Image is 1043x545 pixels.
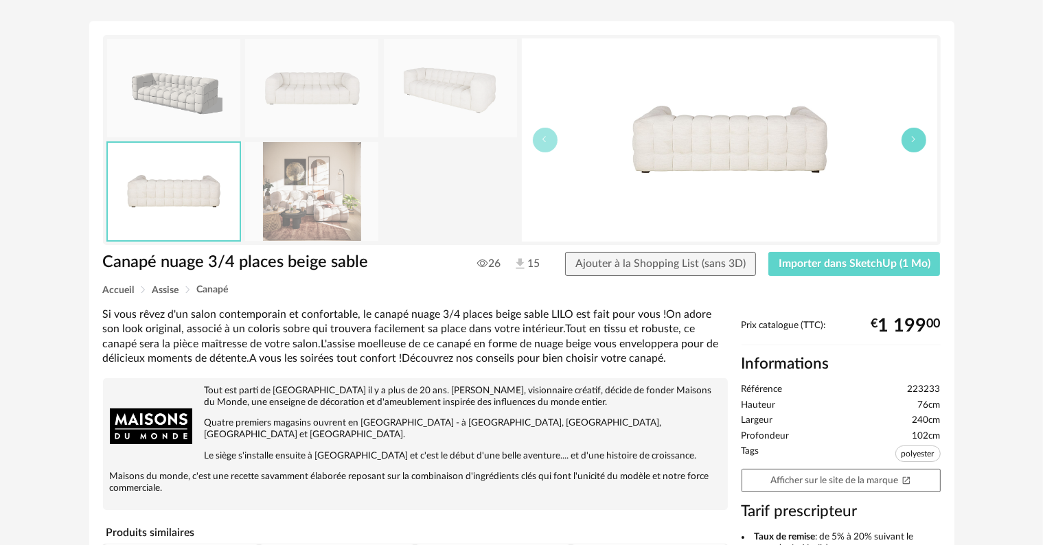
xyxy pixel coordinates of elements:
[245,39,378,137] img: canape-nuage-3-4-places-beige-sable-1000-6-29-223233_12.jpg
[103,522,728,543] h4: Produits similaires
[384,39,517,137] img: canape-nuage-3-4-places-beige-sable-1000-6-29-223233_2.jpg
[110,417,721,441] p: Quatre premiers magasins ouvrent en [GEOGRAPHIC_DATA] - à [GEOGRAPHIC_DATA], [GEOGRAPHIC_DATA], [...
[110,385,721,408] p: Tout est parti de [GEOGRAPHIC_DATA] il y a plus de 20 ans. [PERSON_NAME], visionnaire créatif, dé...
[107,39,240,137] img: thumbnail.png
[742,354,941,374] h2: Informations
[103,285,941,295] div: Breadcrumb
[779,258,930,269] span: Importer dans SketchUp (1 Mo)
[754,532,815,542] b: Taux de remise
[742,502,941,522] h3: Tarif prescripteur
[913,430,941,443] span: 102cm
[742,384,783,396] span: Référence
[513,257,540,272] span: 15
[768,252,941,277] button: Importer dans SketchUp (1 Mo)
[110,450,721,462] p: Le siège s'installe ensuite à [GEOGRAPHIC_DATA] et c'est le début d'une belle aventure.... et d'u...
[871,321,941,332] div: € 00
[742,415,773,427] span: Largeur
[575,258,746,269] span: Ajouter à la Shopping List (sans 3D)
[110,385,192,467] img: brand logo
[108,143,240,240] img: canape-nuage-3-4-places-beige-sable-1000-6-29-223233_3.jpg
[565,252,756,277] button: Ajouter à la Shopping List (sans 3D)
[110,471,721,494] p: Maisons du monde, c'est une recette savamment élaborée reposant sur la combinaison d'ingrédients ...
[742,320,941,345] div: Prix catalogue (TTC):
[513,257,527,271] img: Téléchargements
[913,415,941,427] span: 240cm
[103,252,444,273] h1: Canapé nuage 3/4 places beige sable
[902,475,911,485] span: Open In New icon
[522,38,937,242] img: canape-nuage-3-4-places-beige-sable-1000-6-29-223233_3.jpg
[742,469,941,493] a: Afficher sur le site de la marqueOpen In New icon
[742,399,776,412] span: Hauteur
[103,286,135,295] span: Accueil
[878,321,927,332] span: 1 199
[908,384,941,396] span: 223233
[197,285,229,294] span: Canapé
[742,430,790,443] span: Profondeur
[152,286,179,295] span: Assise
[477,257,501,270] span: 26
[895,445,941,462] span: polyester
[245,142,378,240] img: canape-nuage-3-4-places-beige-sable-1000-6-29-223233_11.jpg
[918,399,941,412] span: 76cm
[103,308,728,366] div: Si vous rêvez d'un salon contemporain et confortable, le canapé nuage 3/4 places beige sable LILO...
[742,445,759,465] span: Tags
